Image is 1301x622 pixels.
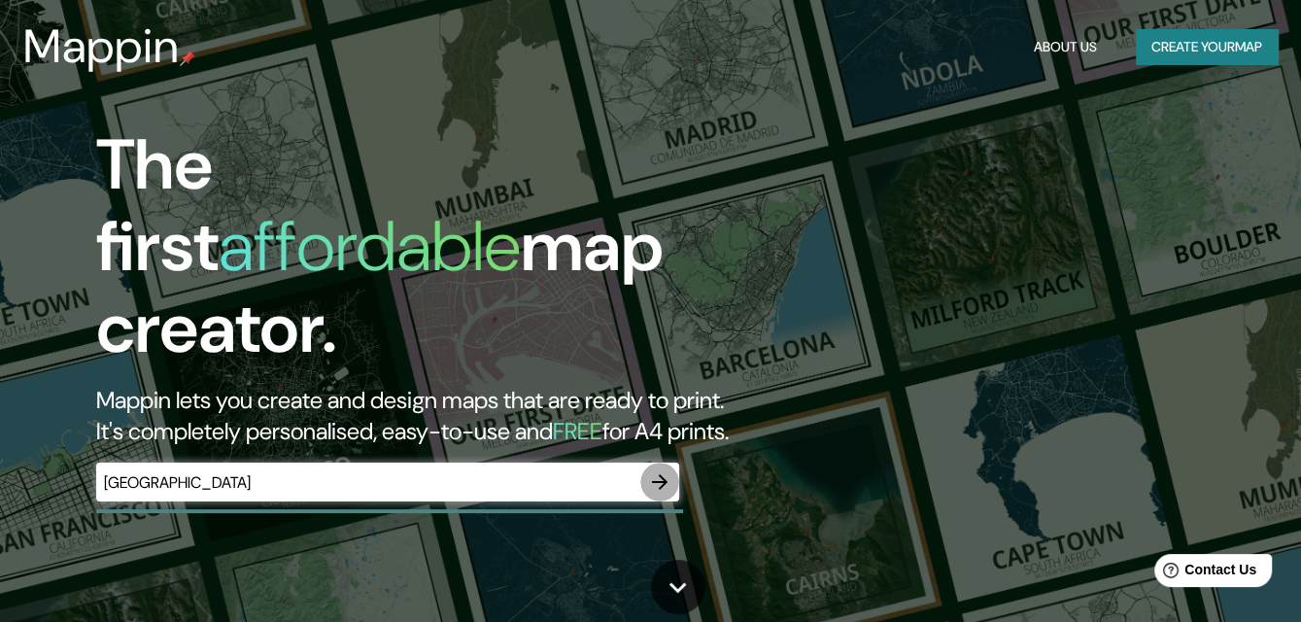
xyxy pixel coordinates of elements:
h1: affordable [219,201,521,292]
img: mappin-pin [180,51,195,66]
h1: The first map creator. [96,124,747,385]
h3: Mappin [23,19,180,74]
h5: FREE [553,416,602,446]
button: About Us [1026,29,1105,65]
input: Choose your favourite place [96,471,640,494]
iframe: Help widget launcher [1128,546,1280,601]
button: Create yourmap [1136,29,1278,65]
h2: Mappin lets you create and design maps that are ready to print. It's completely personalised, eas... [96,385,747,447]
